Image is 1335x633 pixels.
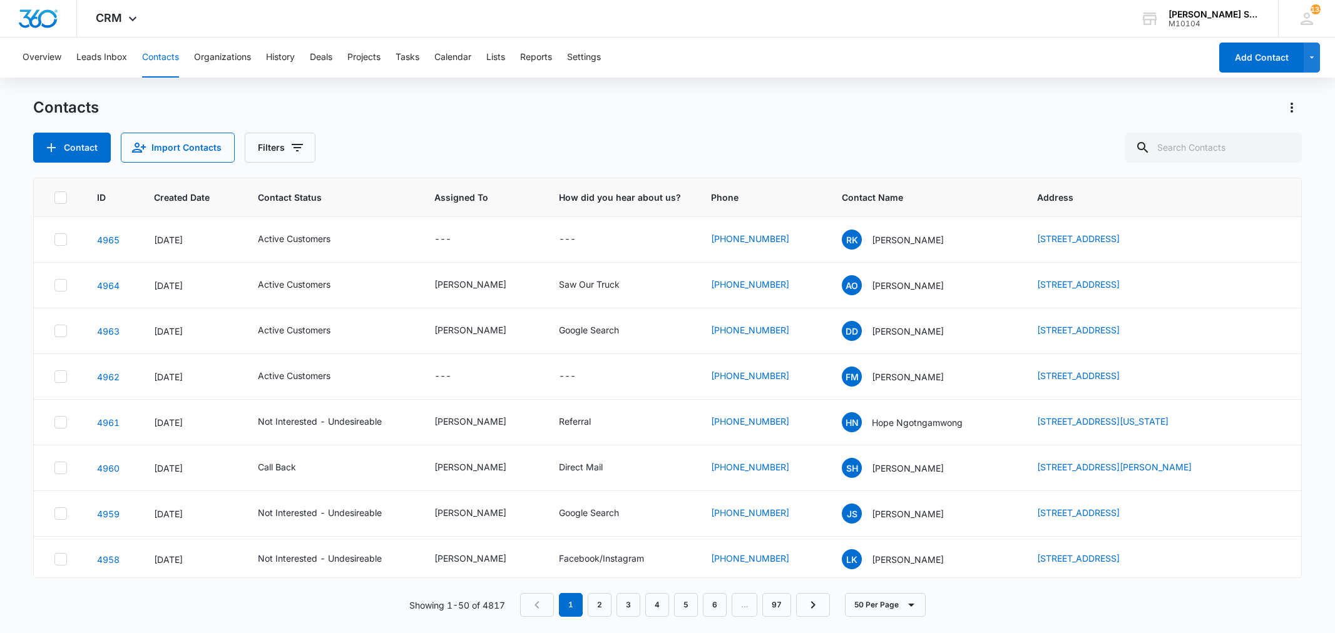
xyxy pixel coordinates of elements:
[1037,232,1142,247] div: Address - 138 Natches, Coppell, TX, 75019 - Select to Edit Field
[434,552,506,565] div: [PERSON_NAME]
[559,506,619,519] div: Google Search
[842,321,862,341] span: DD
[434,38,471,78] button: Calendar
[872,370,944,383] p: [PERSON_NAME]
[1037,552,1142,567] div: Address - 2440 Clinton St 14 B, Carthage, MO, 51640 - Select to Edit Field
[154,507,228,520] div: [DATE]
[711,552,789,565] a: [PHONE_NUMBER]
[154,191,210,204] span: Created Date
[258,323,353,338] div: Contact Status - Active Customers - Select to Edit Field
[711,323,812,338] div: Phone - (817) 291-7559 - Select to Edit Field
[559,278,642,293] div: How did you hear about us? - Saw Our Truck - Select to Edit Field
[154,279,228,292] div: [DATE]
[567,38,601,78] button: Settings
[1169,9,1260,19] div: account name
[258,506,382,519] div: Not Interested - Undesireable
[872,416,963,429] p: Hope Ngotngamwong
[258,323,330,337] div: Active Customers
[872,462,944,475] p: [PERSON_NAME]
[1311,4,1321,14] div: notifications count
[1037,507,1120,518] a: [STREET_ADDRESS]
[559,278,620,291] div: Saw Our Truck
[434,232,474,247] div: Assigned To - - Select to Edit Field
[1037,279,1120,290] a: [STREET_ADDRESS]
[434,278,529,293] div: Assigned To - Jim McDevitt - Select to Edit Field
[121,133,235,163] button: Import Contacts
[842,549,862,569] span: LK
[97,372,120,382] a: Navigate to contact details page for Frank Marchionni
[1219,43,1304,73] button: Add Contact
[486,38,505,78] button: Lists
[33,133,111,163] button: Add Contact
[396,38,419,78] button: Tasks
[872,279,944,292] p: [PERSON_NAME]
[1282,98,1302,118] button: Actions
[711,369,789,382] a: [PHONE_NUMBER]
[434,460,529,475] div: Assigned To - Jim McDevitt - Select to Edit Field
[559,369,598,384] div: How did you hear about us? - - Select to Edit Field
[711,278,812,293] div: Phone - (469) 450-8495 - Select to Edit Field
[434,415,529,430] div: Assigned To - Kenneth Florman - Select to Edit Field
[97,280,120,291] a: Navigate to contact details page for Aziz Odeh
[266,38,295,78] button: History
[842,367,966,387] div: Contact Name - Frank Marchionni - Select to Edit Field
[559,323,642,338] div: How did you hear about us? - Google Search - Select to Edit Field
[258,552,404,567] div: Contact Status - Not Interested - Undesireable - Select to Edit Field
[711,460,789,473] a: [PHONE_NUMBER]
[559,232,576,247] div: ---
[842,412,862,432] span: HN
[258,506,404,521] div: Contact Status - Not Interested - Undesireable - Select to Edit Field
[97,191,106,204] span: ID
[842,191,989,204] span: Contact Name
[559,415,613,430] div: How did you hear about us? - Referral - Select to Edit Field
[872,507,944,520] p: [PERSON_NAME]
[1169,19,1260,28] div: account id
[842,367,862,387] span: FM
[1037,416,1169,427] a: [STREET_ADDRESS][US_STATE]
[434,278,506,291] div: [PERSON_NAME]
[97,326,120,337] a: Navigate to contact details page for Dabid Deane
[842,275,862,295] span: AO
[842,458,966,478] div: Contact Name - Santosh Hasani - Select to Edit Field
[872,325,944,338] p: [PERSON_NAME]
[711,506,812,521] div: Phone - (219) 629-1498 - Select to Edit Field
[1037,233,1120,244] a: [STREET_ADDRESS]
[97,417,120,428] a: Navigate to contact details page for Hope Ngotngamwong
[711,506,789,519] a: [PHONE_NUMBER]
[154,416,228,429] div: [DATE]
[796,593,830,617] a: Next Page
[258,369,353,384] div: Contact Status - Active Customers - Select to Edit Field
[1311,4,1321,14] span: 133
[97,463,120,473] a: Navigate to contact details page for Santosh Hasani
[559,552,667,567] div: How did you hear about us? - Facebook/Instagram - Select to Edit Field
[842,412,985,432] div: Contact Name - Hope Ngotngamwong - Select to Edit Field
[842,549,966,569] div: Contact Name - Leota Kepner - Select to Edit Field
[842,458,862,478] span: SH
[434,232,451,247] div: ---
[97,235,120,245] a: Navigate to contact details page for Rebekah Krone
[245,133,315,163] button: Filters
[711,323,789,337] a: [PHONE_NUMBER]
[520,593,830,617] nav: Pagination
[842,504,966,524] div: Contact Name - Jonathan Steuer - Select to Edit Field
[1037,460,1214,475] div: Address - 1103 S Sarah St, Allen, TX, 75013 - Select to Edit Field
[559,369,576,384] div: ---
[434,323,529,338] div: Assigned To - Jim McDevitt - Select to Edit Field
[559,593,583,617] em: 1
[258,369,330,382] div: Active Customers
[194,38,251,78] button: Organizations
[559,460,603,473] div: Direct Mail
[711,191,794,204] span: Phone
[1037,415,1191,430] div: Address - 4302 W Toledo Ct, Broken Arrow, Oklahoma, 74012 - Select to Edit Field
[711,552,812,567] div: Phone - (417) 423-4473 - Select to Edit Field
[258,232,330,245] div: Active Customers
[258,278,353,293] div: Contact Status - Active Customers - Select to Edit Field
[616,593,640,617] a: Page 3
[434,323,506,337] div: [PERSON_NAME]
[842,504,862,524] span: JS
[76,38,127,78] button: Leads Inbox
[711,415,789,428] a: [PHONE_NUMBER]
[559,506,642,521] div: How did you hear about us? - Google Search - Select to Edit Field
[347,38,381,78] button: Projects
[703,593,727,617] a: Page 6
